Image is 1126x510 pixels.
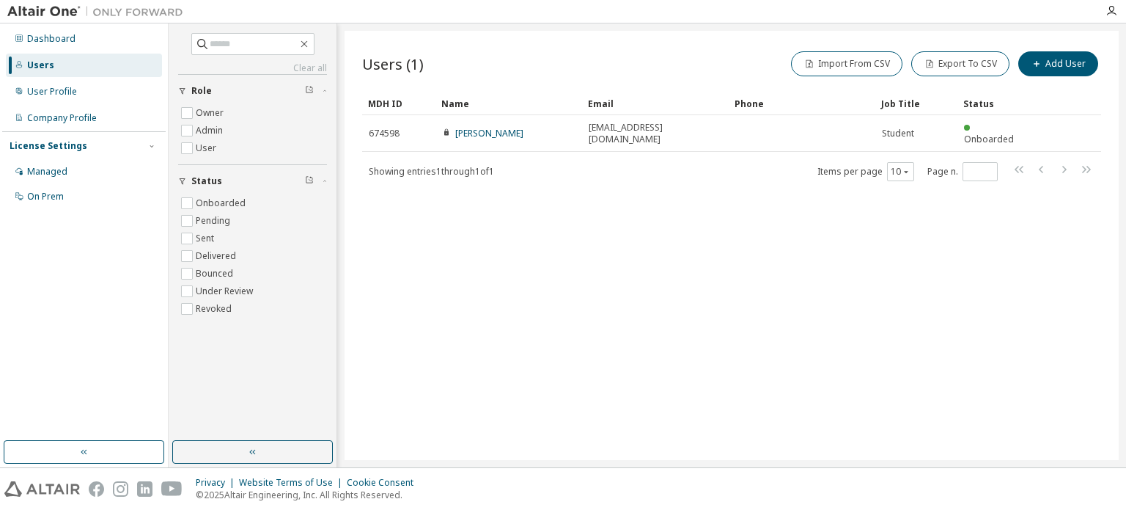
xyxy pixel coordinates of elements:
[347,477,422,489] div: Cookie Consent
[191,175,222,187] span: Status
[305,175,314,187] span: Clear filter
[196,122,226,139] label: Admin
[368,92,430,115] div: MDH ID
[137,481,152,497] img: linkedin.svg
[178,75,327,107] button: Role
[817,162,914,181] span: Items per page
[27,112,97,124] div: Company Profile
[735,92,869,115] div: Phone
[891,166,910,178] button: 10
[113,481,128,497] img: instagram.svg
[927,162,998,181] span: Page n.
[1018,51,1098,76] button: Add User
[161,481,183,497] img: youtube.svg
[305,85,314,97] span: Clear filter
[455,127,523,139] a: [PERSON_NAME]
[196,283,256,300] label: Under Review
[191,85,212,97] span: Role
[27,33,76,45] div: Dashboard
[369,128,400,139] span: 674598
[196,247,239,265] label: Delivered
[963,92,1025,115] div: Status
[27,86,77,98] div: User Profile
[196,300,235,318] label: Revoked
[10,140,87,152] div: License Settings
[7,4,191,19] img: Altair One
[4,481,80,497] img: altair_logo.svg
[964,133,1014,145] span: Onboarded
[27,166,67,178] div: Managed
[239,477,347,489] div: Website Terms of Use
[589,122,722,145] span: [EMAIL_ADDRESS][DOMAIN_NAME]
[196,477,239,489] div: Privacy
[881,92,952,115] div: Job Title
[27,191,64,203] div: On Prem
[178,165,327,197] button: Status
[882,128,914,139] span: Student
[362,54,424,74] span: Users (1)
[178,62,327,74] a: Clear all
[588,92,723,115] div: Email
[196,212,233,230] label: Pending
[441,92,576,115] div: Name
[196,194,249,212] label: Onboarded
[196,139,219,157] label: User
[196,489,422,501] p: © 2025 Altair Engineering, Inc. All Rights Reserved.
[196,104,227,122] label: Owner
[369,165,494,178] span: Showing entries 1 through 1 of 1
[196,265,236,283] label: Bounced
[89,481,104,497] img: facebook.svg
[27,59,54,71] div: Users
[911,51,1009,76] button: Export To CSV
[196,230,217,247] label: Sent
[791,51,902,76] button: Import From CSV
